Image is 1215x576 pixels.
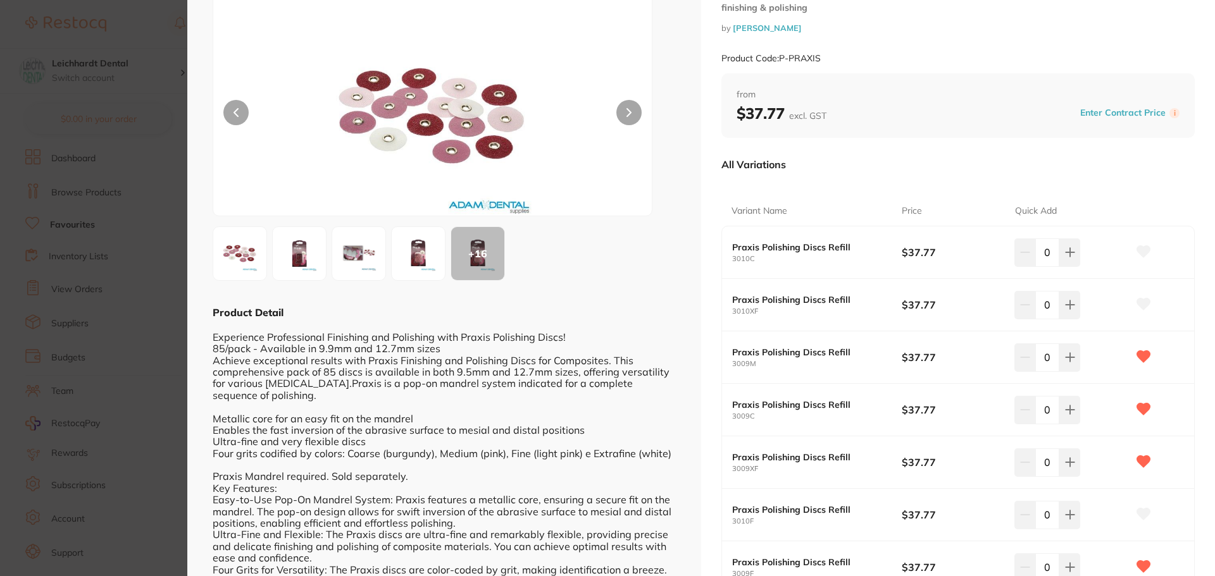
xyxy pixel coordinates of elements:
small: 3010F [732,517,902,525]
button: +16 [451,226,505,281]
b: $37.77 [902,455,1004,469]
div: + 16 [451,227,504,280]
b: $37.77 [902,350,1004,364]
small: 3009XF [732,465,902,473]
p: Price [902,205,922,218]
small: 3009M [732,360,902,368]
img: WElTXzIuanBn [301,16,564,216]
b: $37.77 [902,560,1004,574]
img: WElTXzIuanBn [217,231,263,276]
b: Praxis Polishing Discs Refill [732,505,885,515]
p: All Variations [721,158,786,171]
label: i [1169,108,1180,118]
b: $37.77 [902,403,1004,417]
b: Praxis Polishing Discs Refill [732,347,885,357]
b: Praxis Polishing Discs Refill [732,242,885,252]
b: $37.77 [737,104,826,123]
b: $37.77 [902,245,1004,259]
img: LmpwZw [336,231,382,276]
p: Quick Add [1015,205,1057,218]
a: [PERSON_NAME] [733,23,802,33]
small: 3009C [732,412,902,420]
span: from [737,89,1180,101]
small: 3010C [732,255,902,263]
small: Product Code: P-PRAXIS [721,53,821,64]
b: Praxis Polishing Discs Refill [732,295,885,305]
b: Product Detail [213,306,283,319]
b: $37.77 [902,508,1004,522]
small: finishing & polishing [721,3,1195,13]
img: XzIuanBn [396,231,441,276]
span: excl. GST [789,110,826,121]
img: XzIuanBn [277,231,322,276]
b: Praxis Polishing Discs Refill [732,400,885,410]
button: Enter Contract Price [1076,107,1169,119]
small: 3010XF [732,307,902,316]
b: Praxis Polishing Discs Refill [732,557,885,567]
p: Variant Name [732,205,787,218]
small: by [721,23,1195,33]
b: Praxis Polishing Discs Refill [732,452,885,462]
b: $37.77 [902,298,1004,312]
